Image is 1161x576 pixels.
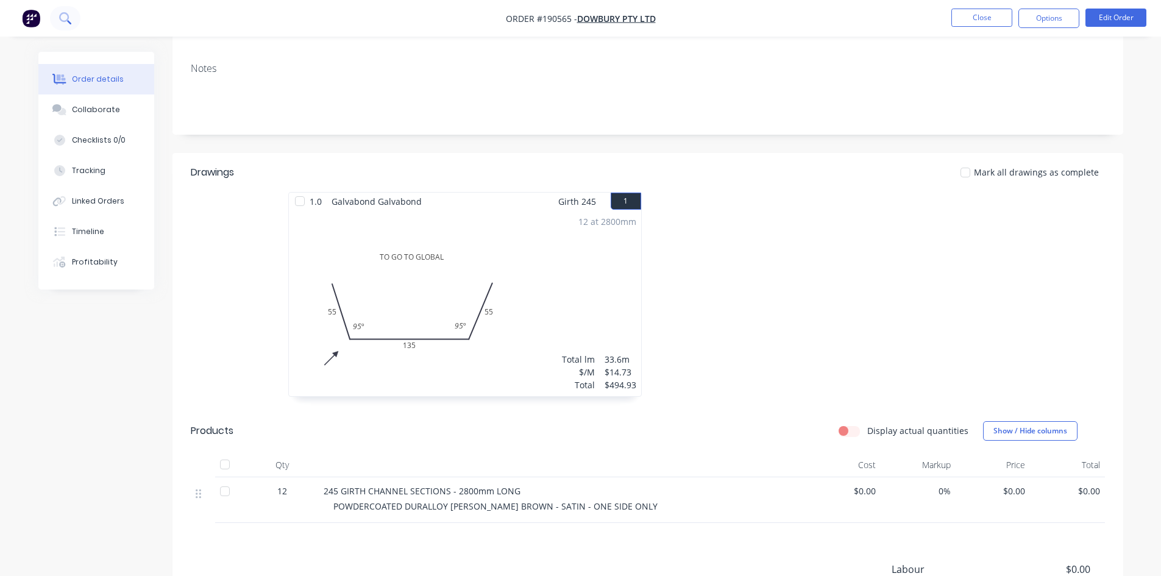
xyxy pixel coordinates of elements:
[605,353,636,366] div: 33.6m
[1035,485,1100,497] span: $0.00
[72,257,118,268] div: Profitability
[191,165,234,180] div: Drawings
[562,379,595,391] div: Total
[38,155,154,186] button: Tracking
[38,125,154,155] button: Checklists 0/0
[333,500,658,512] span: POWDERCOATED DURALLOY [PERSON_NAME] BROWN - SATIN - ONE SIDE ONLY
[324,485,520,497] span: 245 GIRTH CHANNEL SECTIONS - 2800mm LONG
[951,9,1012,27] button: Close
[881,453,956,477] div: Markup
[558,193,596,210] span: Girth 245
[191,424,233,438] div: Products
[960,485,1026,497] span: $0.00
[956,453,1031,477] div: Price
[38,247,154,277] button: Profitability
[1085,9,1146,27] button: Edit Order
[191,63,1105,74] div: Notes
[983,421,1078,441] button: Show / Hide columns
[72,196,124,207] div: Linked Orders
[72,165,105,176] div: Tracking
[246,453,319,477] div: Qty
[38,94,154,125] button: Collaborate
[289,210,641,396] div: TO GO TO GLOBAL551355595º95º12 at 2800mmTotal lm$/MTotal33.6m$14.73$494.93
[38,64,154,94] button: Order details
[72,226,104,237] div: Timeline
[506,13,577,24] span: Order #190565 -
[72,135,126,146] div: Checklists 0/0
[974,166,1099,179] span: Mark all drawings as complete
[72,104,120,115] div: Collaborate
[22,9,40,27] img: Factory
[1030,453,1105,477] div: Total
[806,453,881,477] div: Cost
[562,353,595,366] div: Total lm
[611,193,641,210] button: 1
[327,193,427,210] span: Galvabond Galvabond
[605,379,636,391] div: $494.93
[38,186,154,216] button: Linked Orders
[38,216,154,247] button: Timeline
[578,215,636,228] div: 12 at 2800mm
[562,366,595,379] div: $/M
[867,424,968,437] label: Display actual quantities
[305,193,327,210] span: 1.0
[886,485,951,497] span: 0%
[72,74,124,85] div: Order details
[1018,9,1079,28] button: Options
[277,485,287,497] span: 12
[811,485,876,497] span: $0.00
[577,13,656,24] a: Dowbury Pty Ltd
[605,366,636,379] div: $14.73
